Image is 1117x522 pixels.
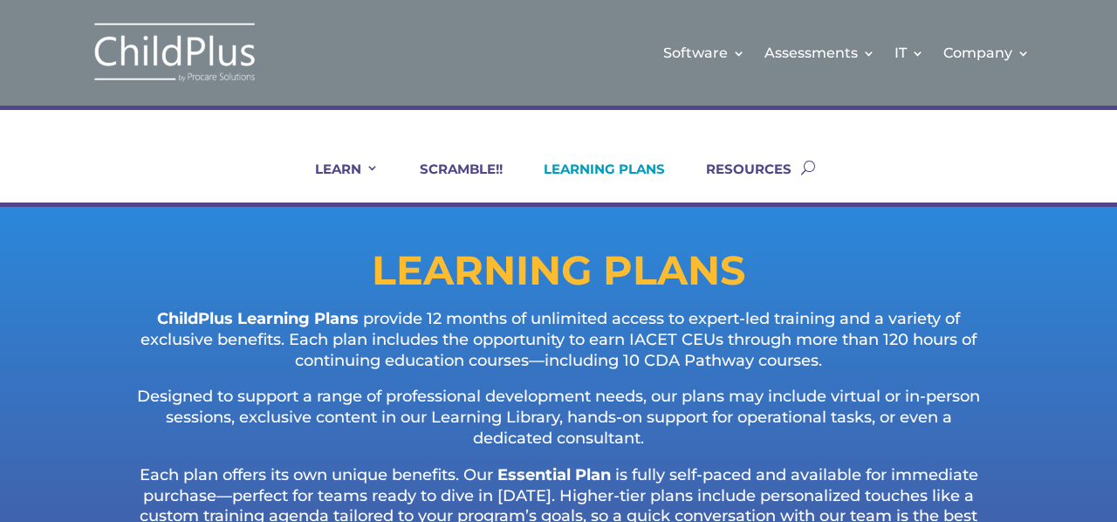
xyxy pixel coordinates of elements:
[663,17,745,88] a: Software
[157,309,359,328] strong: ChildPlus Learning Plans
[56,251,1061,299] h1: LEARNING PLANS
[894,17,924,88] a: IT
[126,387,991,464] p: Designed to support a range of professional development needs, our plans may include virtual or i...
[293,161,379,203] a: LEARN
[126,309,991,387] p: provide 12 months of unlimited access to expert-led training and a variety of exclusive benefits....
[943,17,1030,88] a: Company
[497,465,611,484] strong: Essential Plan
[398,161,503,203] a: SCRAMBLE!!
[684,161,791,203] a: RESOURCES
[764,17,875,88] a: Assessments
[522,161,665,203] a: LEARNING PLANS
